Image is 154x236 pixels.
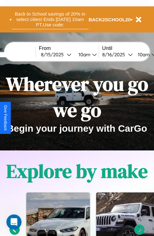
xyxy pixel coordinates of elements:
[12,10,89,29] button: Back to School savings of 20% in select cities! Ends [DATE] 10am PT.Use code:
[89,17,131,22] b: BACK2SCHOOL20
[6,158,148,184] h1: Explore by make
[3,105,8,131] div: Give Feedback
[102,52,128,58] div: 8 / 16 / 2025
[6,214,22,230] iframe: Intercom live chat
[39,51,73,58] button: 8/15/2025
[135,52,151,58] div: 10am
[39,45,99,51] label: From
[41,52,67,58] div: 8 / 15 / 2025
[73,51,99,58] button: 10am
[75,52,92,58] div: 10am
